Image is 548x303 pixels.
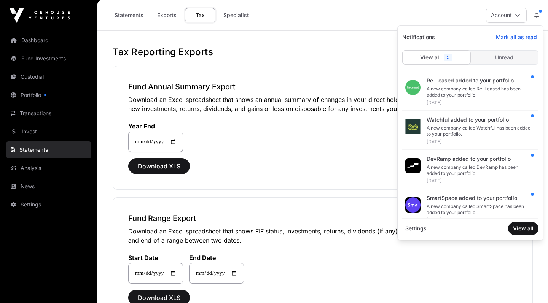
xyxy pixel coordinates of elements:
a: Dashboard [6,32,91,49]
a: Statements [6,141,91,158]
h1: Tax Reporting Exports [113,46,533,58]
a: Settings [402,222,430,235]
div: [DATE] [427,139,532,145]
img: smartspace398.png [405,197,421,213]
label: Start Date [128,254,183,262]
img: download.png [405,80,421,95]
a: Transactions [6,105,91,122]
button: Account [486,8,527,23]
span: Mark all as read [496,33,537,41]
iframe: Chat Widget [510,267,548,303]
a: Exports [151,8,182,22]
a: SmartSpace added to your portfolioA new company called SmartSpace has been added to your portfoli... [402,190,538,228]
button: View all [508,222,538,235]
a: News [6,178,91,195]
div: A new company called DevRamp has been added to your portfolio. [427,164,532,176]
div: Watchful added to your portfolio [427,116,532,124]
img: SVGs_DevRamp.svg [405,158,421,173]
div: SmartSpace added to your portfolio [427,194,532,202]
button: Mark all as read [491,31,542,43]
span: Download XLS [138,293,180,302]
a: Fund Investments [6,50,91,67]
button: Download XLS [128,158,190,174]
div: A new company called Watchful has been added to your portfolio. [427,125,532,137]
span: Download XLS [138,162,180,171]
label: Year End [128,122,183,130]
a: Custodial [6,68,91,85]
a: Statements [110,8,148,22]
a: Analysis [6,160,91,176]
a: Invest [6,123,91,140]
a: DevRamp added to your portfolioA new company called DevRamp has been added to your portfolio.[DATE] [402,151,538,189]
div: Re-Leased added to your portfolio [427,77,532,84]
div: [DATE] [427,217,532,223]
img: watchful_ai_logo.jpeg [405,119,421,134]
div: [DATE] [427,100,532,106]
img: Icehouse Ventures Logo [9,8,70,23]
p: Download an Excel spreadsheet that shows an annual summary of changes in your direct holdings ove... [128,95,517,113]
span: Unread [495,54,513,61]
h3: Fund Annual Summary Export [128,81,517,92]
div: A new company called SmartSpace has been added to your portfolio. [427,203,532,216]
span: Notifications [399,30,438,44]
a: Re-Leased added to your portfolioA new company called Re-Leased has been added to your portfolio.... [402,72,538,111]
a: Portfolio [6,87,91,103]
label: End Date [189,254,244,262]
a: Settings [6,196,91,213]
a: Specialist [218,8,254,22]
p: Download an Excel spreadsheet that shows FIF status, investments, returns, dividends (if any) and... [128,227,517,245]
span: View all [513,225,534,232]
div: DevRamp added to your portfolio [427,155,532,163]
h3: Fund Range Export [128,213,517,224]
a: Watchful added to your portfolioA new company called Watchful has been added to your portfolio.[D... [402,111,538,150]
a: Tax [185,8,215,22]
div: A new company called Re-Leased has been added to your portfolio. [427,86,532,98]
div: [DATE] [427,178,532,184]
